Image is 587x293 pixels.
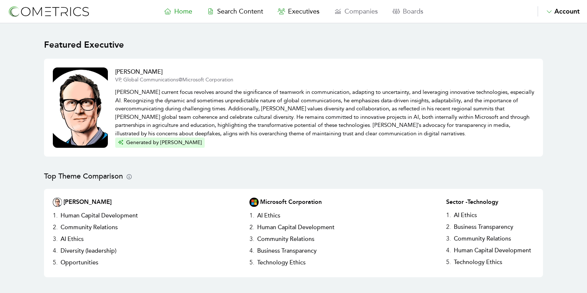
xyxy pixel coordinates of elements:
p: VP, Global Communications @ Microsoft Corporation [115,76,534,84]
h2: [PERSON_NAME] [115,67,534,76]
a: Companies [327,6,385,17]
h3: AI Ethics [58,233,87,245]
a: [PERSON_NAME]VP, Global Communications@Microsoft Corporation [115,67,534,84]
h3: Technology Ethics [451,256,505,268]
h1: Featured Executive [44,38,543,51]
h3: 1 . [249,210,254,221]
h3: 4 . [446,245,451,256]
h3: 3 . [446,233,451,245]
h3: Technology Ethics [254,257,309,268]
h3: Community Relations [58,221,121,233]
h2: [PERSON_NAME] [63,198,112,207]
h3: Business Transparency [451,221,516,233]
h2: Sector - Technology [446,198,534,206]
a: Executives [270,6,327,17]
h3: AI Ethics [254,210,283,221]
span: Home [174,7,192,15]
span: Companies [344,7,378,15]
h3: Human Capital Development [58,210,141,221]
h3: 4 . [249,245,254,257]
h3: 4 . [53,245,58,257]
h2: Top Theme Comparison [44,171,543,182]
h3: 3 . [249,233,254,245]
h3: AI Ethics [451,209,480,221]
h3: 1 . [53,210,58,221]
h3: 5 . [446,256,451,268]
span: Executives [288,7,320,15]
button: Generated by [PERSON_NAME] [115,138,205,148]
button: Account [537,6,580,17]
h2: Microsoft Corporation [260,198,322,207]
img: logo-refresh-RPX2ODFg.svg [7,5,90,18]
img: Company Logo Thumbnail [249,198,259,207]
img: Executive Thumbnail [53,67,108,148]
h3: Diversity (leadership) [58,245,119,257]
span: Boards [403,7,423,15]
h3: 2 . [446,221,451,233]
h3: 5 . [249,257,254,268]
h3: 3 . [53,233,58,245]
h3: Community Relations [451,233,514,245]
h3: 1 . [446,209,451,221]
a: Search Content [200,6,270,17]
img: Executive Thumbnail [53,198,62,207]
span: Account [554,7,580,15]
h3: Human Capital Development [254,221,338,233]
h3: Community Relations [254,233,317,245]
a: Home [157,6,200,17]
h3: 5 . [53,257,58,268]
p: [PERSON_NAME] current focus revolves around the significance of teamwork in communication, adapti... [115,84,534,138]
h3: 2 . [249,221,254,233]
a: Boards [385,6,431,17]
h3: Business Transparency [254,245,320,257]
h3: 2 . [53,221,58,233]
h3: Opportunities [58,257,101,268]
span: Search Content [217,7,263,15]
h3: Human Capital Development [451,245,534,256]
